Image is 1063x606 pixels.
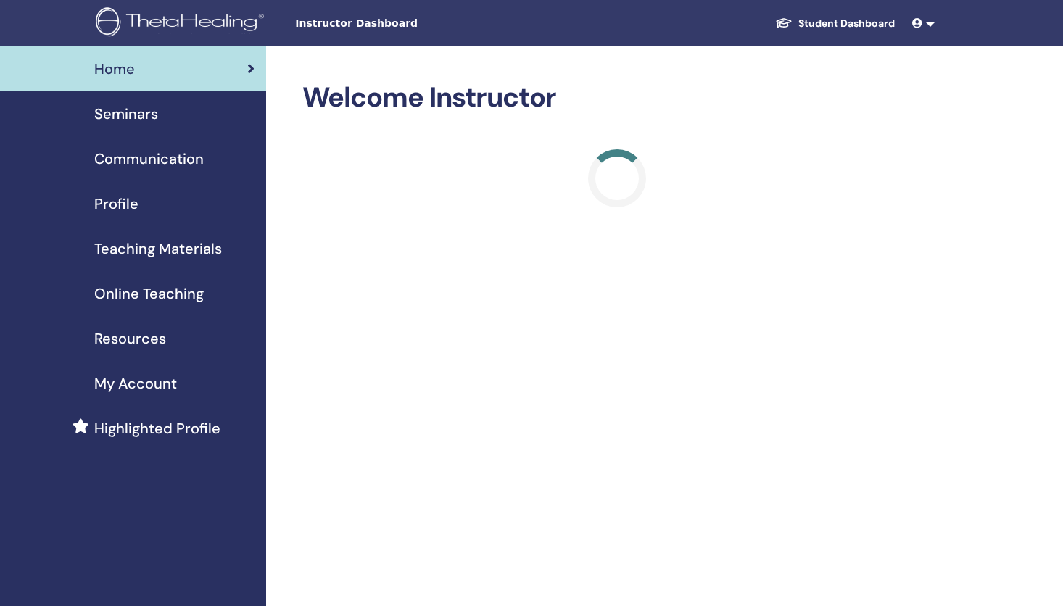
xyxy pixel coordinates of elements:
span: Seminars [94,103,158,125]
span: Home [94,58,135,80]
span: Profile [94,193,138,215]
span: Highlighted Profile [94,418,220,439]
span: Instructor Dashboard [295,16,513,31]
img: graduation-cap-white.svg [775,17,793,29]
h2: Welcome Instructor [302,81,933,115]
span: Online Teaching [94,283,204,304]
span: Communication [94,148,204,170]
span: Resources [94,328,166,349]
span: My Account [94,373,177,394]
img: logo.png [96,7,269,40]
a: Student Dashboard [764,10,906,37]
span: Teaching Materials [94,238,222,260]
